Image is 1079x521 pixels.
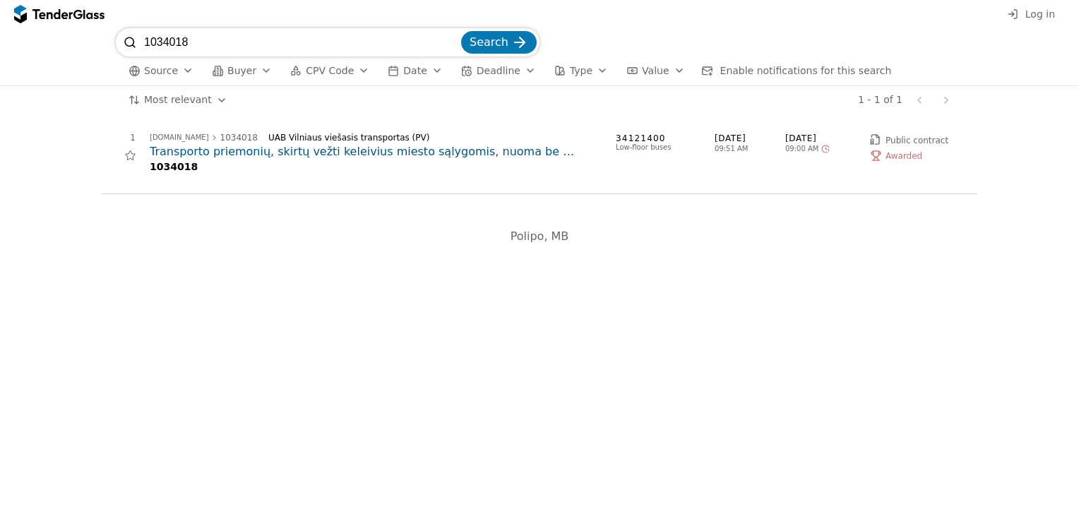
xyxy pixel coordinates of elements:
span: [DATE] [785,133,856,145]
button: Enable notifications for this search [698,62,896,80]
button: Date [382,62,448,80]
span: 1034018 [150,161,198,172]
div: 1 [102,133,136,143]
span: Value [642,65,669,76]
div: Low-floor buses [616,143,701,152]
a: [DOMAIN_NAME]1034018 [150,133,258,142]
span: Public contract [886,136,948,145]
span: Polipo, MB [511,229,569,243]
span: Date [403,65,427,76]
button: Buyer [206,62,278,80]
div: UAB Vilniaus viešasis transportas (PV) [268,133,590,143]
span: CPV Code [306,65,354,76]
button: CPV Code [285,62,375,80]
span: Source [144,65,178,76]
span: Deadline [477,65,520,76]
span: [DATE] [715,133,785,145]
button: Source [123,62,199,80]
span: Type [570,65,592,76]
button: Type [549,62,614,80]
input: Search tenders... [144,28,458,56]
div: 1 - 1 of 1 [858,94,902,106]
span: Buyer [227,65,256,76]
button: Deadline [455,62,542,80]
button: Search [461,31,537,54]
span: 34121400 [616,133,701,145]
span: Search [470,35,508,49]
span: 09:00 AM [785,145,818,153]
span: Enable notifications for this search [720,65,892,76]
span: Awarded [886,151,922,161]
div: 1034018 [220,133,258,142]
button: Value [621,62,690,80]
a: Transporto priemonių, skirtų vežti keleivius miesto sąlygomis, nuoma be vairuotojų [150,144,602,160]
div: [DOMAIN_NAME] [150,134,209,141]
span: 09:51 AM [715,145,785,153]
span: Log in [1025,8,1055,20]
button: Log in [1003,6,1059,23]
